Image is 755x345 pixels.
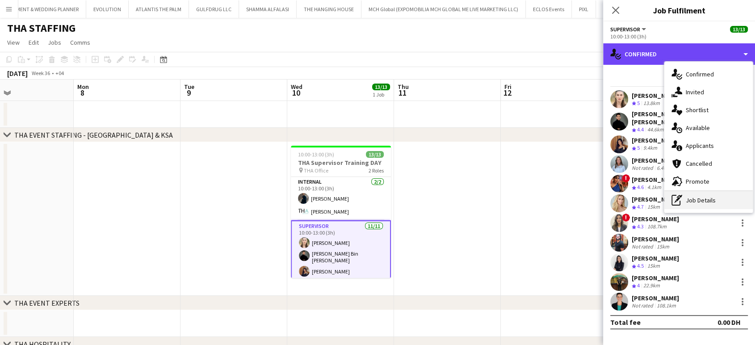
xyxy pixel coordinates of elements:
div: Available [664,119,753,137]
div: +04 [55,70,64,76]
button: GULFDRUG LLC [189,0,239,18]
span: Supervisor [610,26,640,33]
span: 10:00-13:00 (3h) [298,151,334,158]
span: THA Office [304,167,328,174]
span: 5 [637,144,640,151]
div: 1 Job [373,91,390,98]
div: Total fee [610,318,641,327]
div: [PERSON_NAME] [632,136,679,144]
div: Cancelled [664,155,753,172]
div: 22.9km [642,282,662,290]
span: 4.4 [637,126,644,133]
button: MCH Global (EXPOMOBILIA MCH GLOBAL ME LIVE MARKETING LLC) [361,0,526,18]
span: 4 [637,282,640,289]
div: [PERSON_NAME] [632,235,679,243]
div: [PERSON_NAME] [632,254,679,262]
span: Fri [504,83,512,91]
div: 15km [646,203,662,211]
span: 4.3 [637,223,644,230]
div: Invited [664,83,753,101]
div: 44.6km [646,126,666,134]
div: 13.8km [642,100,662,107]
a: Comms [67,37,94,48]
div: THA EVENT EXPERTS [14,299,80,307]
button: EVOLUTION [86,0,129,18]
div: 108.7km [646,223,668,231]
div: 15km [655,243,671,250]
a: Edit [25,37,42,48]
span: Wed [291,83,302,91]
span: ! [622,214,630,222]
div: Not rated [632,302,655,309]
span: 9 [183,88,194,98]
button: PIXL [572,0,596,18]
div: 9.4km [642,144,659,152]
span: Jobs [48,38,61,46]
span: 13/13 [372,84,390,90]
div: THA EVENT STAFFING - [GEOGRAPHIC_DATA] & KSA [14,130,173,139]
div: [PERSON_NAME] [632,176,679,184]
h1: THA STAFFING [7,21,75,35]
span: 11 [396,88,409,98]
button: Supervisor [610,26,647,33]
span: View [7,38,20,46]
span: ! [622,174,630,182]
span: 12 [503,88,512,98]
span: Thu [398,83,409,91]
div: [PERSON_NAME] [632,274,679,282]
span: 13/13 [366,151,384,158]
span: Tue [184,83,194,91]
div: Job Details [664,191,753,209]
div: 10:00-13:00 (3h) [610,33,748,40]
span: Mon [77,83,89,91]
span: 10 [289,88,302,98]
h3: Job Fulfilment [603,4,755,16]
span: 4.7 [637,203,644,210]
span: 8 [76,88,89,98]
h3: THA Supervisor Training DAY [291,159,391,167]
div: [PERSON_NAME] [632,156,679,164]
div: Shortlist [664,101,753,119]
span: Comms [70,38,90,46]
div: [PERSON_NAME] [632,195,679,203]
div: 0.00 DH [717,318,741,327]
button: LUXOTTICA [596,0,638,18]
div: [PERSON_NAME] Bin [PERSON_NAME] [632,110,734,126]
span: 2 Roles [369,167,384,174]
button: THE HANGING HOUSE [297,0,361,18]
a: View [4,37,23,48]
span: 13/13 [730,26,748,33]
div: [PERSON_NAME] [632,294,679,302]
span: 4.5 [637,262,644,269]
div: Applicants [664,137,753,155]
div: [PERSON_NAME] [632,215,679,223]
app-card-role: Internal2/210:00-13:00 (3h)[PERSON_NAME][PERSON_NAME] [291,177,391,220]
a: Jobs [44,37,65,48]
div: 108.1km [655,302,678,309]
div: Promote [664,172,753,190]
app-job-card: 10:00-13:00 (3h)13/13THA Supervisor Training DAY THA Office2 RolesInternal2/210:00-13:00 (3h)[PER... [291,146,391,278]
button: ECLOS Events [526,0,572,18]
span: 4.6 [637,184,644,190]
div: Confirmed [603,43,755,65]
div: 15km [646,262,662,270]
span: Edit [29,38,39,46]
button: SHAMMA ALFALASI [239,0,297,18]
span: 5 [637,100,640,106]
div: [DATE] [7,69,28,78]
div: Not rated [632,243,655,250]
div: 6.4km [655,164,672,171]
div: Confirmed [664,65,753,83]
span: Week 36 [29,70,52,76]
div: [PERSON_NAME] [632,92,679,100]
div: 4.1km [646,184,663,191]
div: Not rated [632,164,655,171]
button: ATLANTIS THE PALM [129,0,189,18]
